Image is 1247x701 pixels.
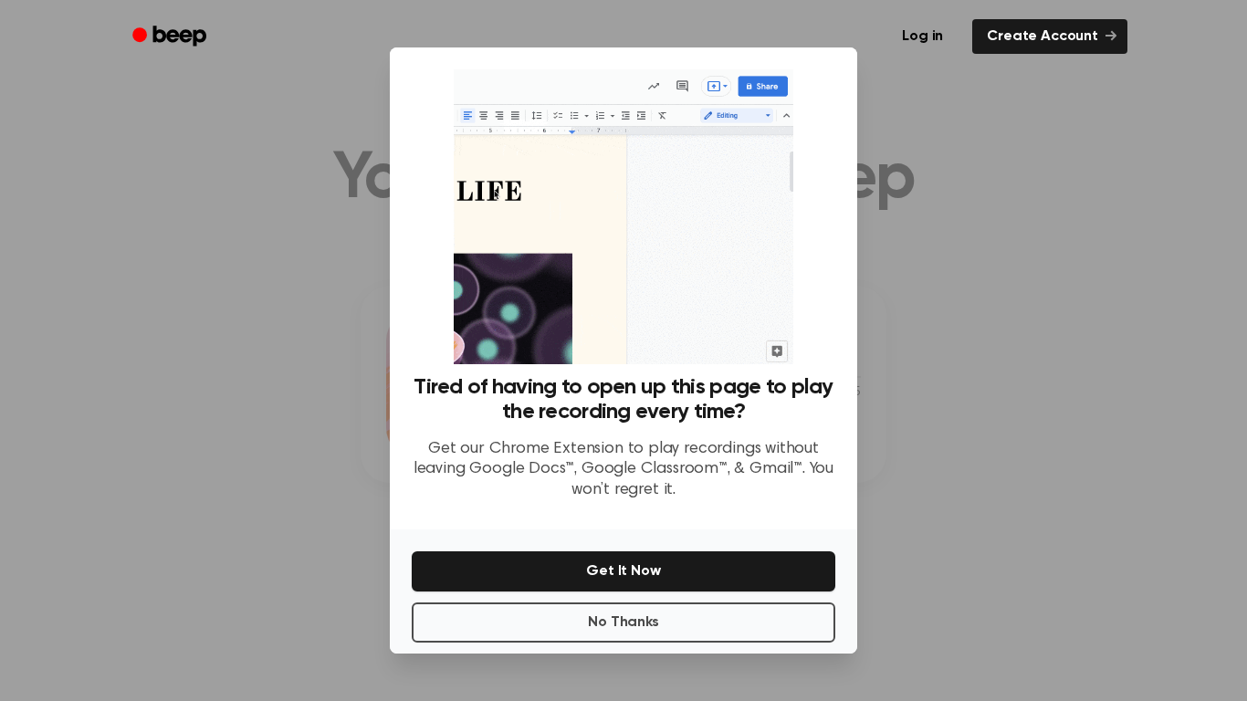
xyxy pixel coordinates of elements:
[412,375,835,424] h3: Tired of having to open up this page to play the recording every time?
[412,439,835,501] p: Get our Chrome Extension to play recordings without leaving Google Docs™, Google Classroom™, & Gm...
[120,19,223,55] a: Beep
[972,19,1127,54] a: Create Account
[884,16,961,58] a: Log in
[412,551,835,591] button: Get It Now
[454,69,792,364] img: Beep extension in action
[412,602,835,643] button: No Thanks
